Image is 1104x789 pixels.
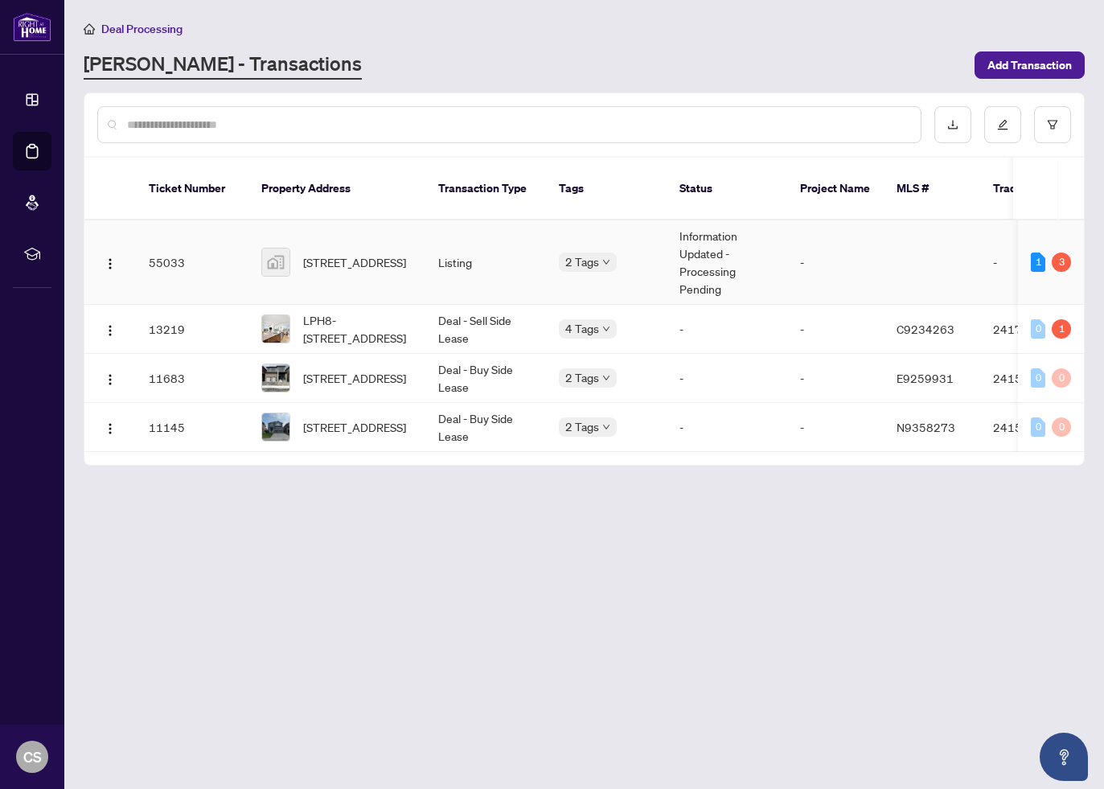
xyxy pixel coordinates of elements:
[425,158,546,220] th: Transaction Type
[97,249,123,275] button: Logo
[1047,119,1058,130] span: filter
[303,253,406,271] span: [STREET_ADDRESS]
[602,258,610,266] span: down
[104,422,117,435] img: Logo
[787,354,884,403] td: -
[425,305,546,354] td: Deal - Sell Side Lease
[975,51,1085,79] button: Add Transaction
[565,253,599,271] span: 2 Tags
[1031,417,1045,437] div: 0
[667,158,787,220] th: Status
[602,325,610,333] span: down
[787,403,884,452] td: -
[602,374,610,382] span: down
[425,403,546,452] td: Deal - Buy Side Lease
[787,158,884,220] th: Project Name
[262,315,289,343] img: thumbnail-img
[1052,253,1071,272] div: 3
[1052,319,1071,339] div: 1
[1052,417,1071,437] div: 0
[13,12,51,42] img: logo
[23,746,42,768] span: CS
[262,249,289,276] img: thumbnail-img
[425,354,546,403] td: Deal - Buy Side Lease
[303,311,412,347] span: LPH8-[STREET_ADDRESS]
[787,220,884,305] td: -
[97,316,123,342] button: Logo
[997,119,1008,130] span: edit
[897,322,954,336] span: C9234263
[104,324,117,337] img: Logo
[565,417,599,436] span: 2 Tags
[97,414,123,440] button: Logo
[104,373,117,386] img: Logo
[984,106,1021,143] button: edit
[667,354,787,403] td: -
[262,413,289,441] img: thumbnail-img
[667,403,787,452] td: -
[136,403,248,452] td: 11145
[947,119,958,130] span: download
[787,305,884,354] td: -
[136,354,248,403] td: 11683
[980,158,1093,220] th: Trade Number
[565,368,599,387] span: 2 Tags
[1031,368,1045,388] div: 0
[980,220,1093,305] td: -
[1031,319,1045,339] div: 0
[667,220,787,305] td: Information Updated - Processing Pending
[1052,368,1071,388] div: 0
[546,158,667,220] th: Tags
[897,420,955,434] span: N9358273
[97,365,123,391] button: Logo
[602,423,610,431] span: down
[934,106,971,143] button: download
[136,158,248,220] th: Ticket Number
[303,369,406,387] span: [STREET_ADDRESS]
[1034,106,1071,143] button: filter
[897,371,954,385] span: E9259931
[262,364,289,392] img: thumbnail-img
[84,51,362,80] a: [PERSON_NAME] - Transactions
[303,418,406,436] span: [STREET_ADDRESS]
[1040,733,1088,781] button: Open asap
[136,220,248,305] td: 55033
[565,319,599,338] span: 4 Tags
[425,220,546,305] td: Listing
[884,158,980,220] th: MLS #
[104,257,117,270] img: Logo
[248,158,425,220] th: Property Address
[101,22,183,36] span: Deal Processing
[980,305,1093,354] td: 2417193
[667,305,787,354] td: -
[980,354,1093,403] td: 2415854
[1031,253,1045,272] div: 1
[136,305,248,354] td: 13219
[987,52,1072,78] span: Add Transaction
[84,23,95,35] span: home
[980,403,1093,452] td: 2415475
